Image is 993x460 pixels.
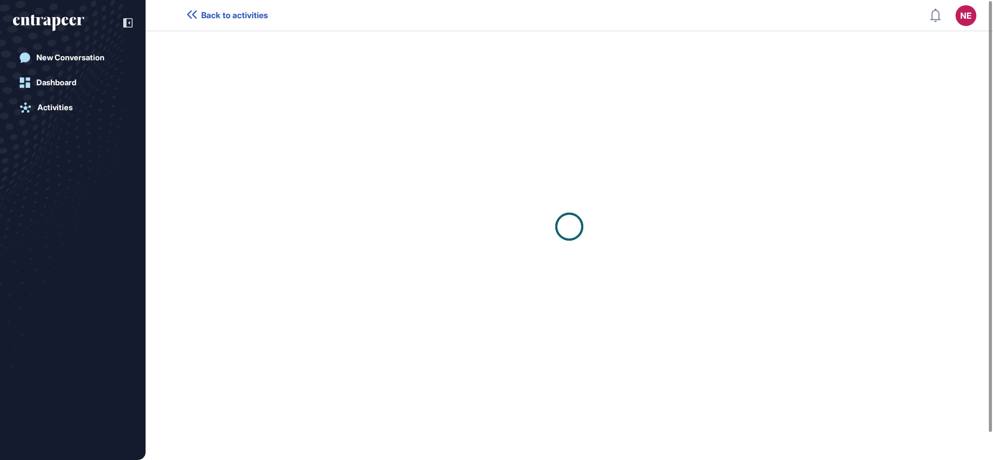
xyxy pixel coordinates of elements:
[187,10,268,20] a: Back to activities
[956,5,976,26] button: NE
[13,72,133,93] a: Dashboard
[36,53,104,62] div: New Conversation
[13,97,133,118] a: Activities
[201,10,268,20] span: Back to activities
[13,15,84,31] div: entrapeer-logo
[36,78,76,87] div: Dashboard
[13,47,133,68] a: New Conversation
[37,103,73,112] div: Activities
